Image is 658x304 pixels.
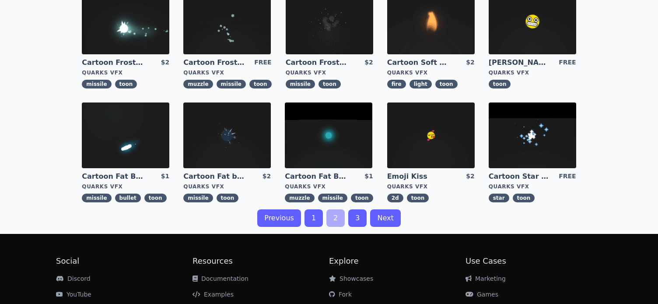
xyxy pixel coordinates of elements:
[489,58,552,67] a: [PERSON_NAME]
[249,80,272,88] span: toon
[489,103,576,168] img: imgAlt
[409,80,432,88] span: light
[465,255,602,267] h2: Use Cases
[364,58,373,67] div: $2
[304,209,323,227] a: 1
[407,194,429,202] span: toon
[351,194,373,202] span: toon
[286,80,315,88] span: missile
[82,183,169,190] div: Quarks VFX
[82,69,169,76] div: Quarks VFX
[513,194,535,202] span: toon
[183,183,271,190] div: Quarks VFX
[82,194,111,202] span: missile
[559,58,576,67] div: FREE
[559,172,576,181] div: FREE
[286,58,349,67] a: Cartoon Frost Missile Explosion
[465,291,498,298] a: Games
[466,172,474,181] div: $2
[183,69,271,76] div: Quarks VFX
[285,172,348,181] a: Cartoon Fat Bullet Muzzle Flash
[192,275,248,282] a: Documentation
[82,103,169,168] img: imgAlt
[192,255,329,267] h2: Resources
[56,291,91,298] a: YouTube
[285,103,372,168] img: imgAlt
[82,58,145,67] a: Cartoon Frost Missile
[82,80,111,88] span: missile
[465,275,506,282] a: Marketing
[435,80,458,88] span: toon
[183,172,246,181] a: Cartoon Fat bullet explosion
[466,58,474,67] div: $2
[318,80,341,88] span: toon
[115,194,141,202] span: bullet
[183,194,213,202] span: missile
[285,194,314,202] span: muzzle
[387,58,450,67] a: Cartoon Soft CandleLight
[329,275,373,282] a: Showcases
[262,172,271,181] div: $2
[217,194,239,202] span: toon
[489,80,511,88] span: toon
[329,291,352,298] a: Fork
[387,103,475,168] img: imgAlt
[318,194,347,202] span: missile
[387,69,475,76] div: Quarks VFX
[489,69,576,76] div: Quarks VFX
[387,172,450,181] a: Emoji Kiss
[217,80,246,88] span: missile
[161,172,169,181] div: $1
[489,194,509,202] span: star
[183,58,246,67] a: Cartoon Frost Missile Muzzle Flash
[82,172,145,181] a: Cartoon Fat Bullet
[370,209,400,227] a: Next
[144,194,167,202] span: toon
[387,80,406,88] span: fire
[489,183,576,190] div: Quarks VFX
[489,172,552,181] a: Cartoon Star field
[183,80,213,88] span: muzzle
[254,58,271,67] div: FREE
[161,58,169,67] div: $2
[183,103,271,168] img: imgAlt
[257,209,301,227] a: Previous
[387,194,403,202] span: 2d
[56,275,91,282] a: Discord
[286,69,373,76] div: Quarks VFX
[348,209,367,227] a: 3
[285,183,373,190] div: Quarks VFX
[364,172,373,181] div: $1
[115,80,137,88] span: toon
[329,255,465,267] h2: Explore
[192,291,234,298] a: Examples
[326,209,345,227] a: 2
[387,183,475,190] div: Quarks VFX
[56,255,192,267] h2: Social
